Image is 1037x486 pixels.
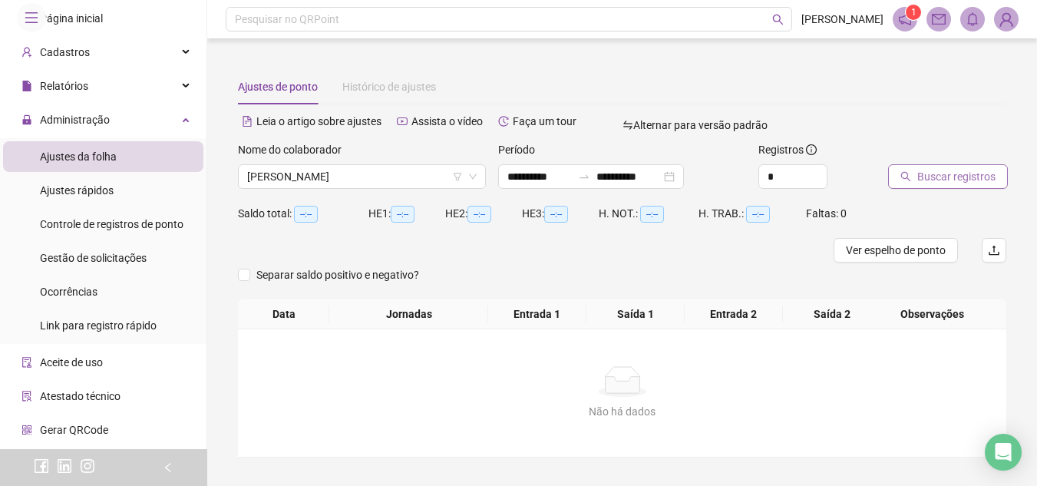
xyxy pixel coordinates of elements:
[21,391,32,402] span: solution
[900,171,911,182] span: search
[329,299,487,329] th: Jornadas
[40,390,121,402] span: Atestado técnico
[163,462,173,473] span: left
[40,114,110,126] span: Administração
[397,116,408,127] span: youtube
[544,206,568,223] span: --:--
[40,218,183,230] span: Controle de registros de ponto
[40,252,147,264] span: Gestão de solicitações
[578,170,590,183] span: swap-right
[256,115,381,127] span: Leia o artigo sobre ajustes
[250,266,425,283] span: Separar saldo positivo e negativo?
[242,116,253,127] span: file-text
[40,319,157,332] span: Link para registro rápido
[578,170,590,183] span: to
[238,299,329,329] th: Data
[870,299,995,329] th: Observações
[21,47,32,58] span: user-add
[513,115,576,127] span: Faça um tour
[368,205,445,223] div: HE 1:
[238,205,368,223] div: Saldo total:
[932,12,946,26] span: mail
[498,116,509,127] span: history
[40,46,90,58] span: Cadastros
[846,242,946,259] span: Ver espelho de ponto
[772,14,784,25] span: search
[888,164,1008,189] button: Buscar registros
[34,458,49,474] span: facebook
[917,168,996,185] span: Buscar registros
[806,207,847,220] span: Faltas: 0
[238,141,352,158] label: Nome do colaborador
[758,141,817,158] span: Registros
[834,238,958,263] button: Ver espelho de ponto
[966,12,979,26] span: bell
[783,299,881,329] th: Saída 2
[294,206,318,223] span: --:--
[988,244,1000,256] span: upload
[391,206,414,223] span: --:--
[247,165,477,188] span: JADIEL SILVA DOS SANTOS
[411,115,483,127] span: Assista o vídeo
[453,172,462,181] span: filter
[256,403,988,420] div: Não há dados
[985,434,1022,471] div: Open Intercom Messenger
[40,356,103,369] span: Aceite de uso
[586,299,685,329] th: Saída 1
[995,8,1018,31] img: 27097
[801,11,883,28] span: [PERSON_NAME]
[806,144,817,155] span: info-circle
[40,150,117,163] span: Ajustes da folha
[898,12,912,26] span: notification
[640,206,664,223] span: --:--
[25,11,38,25] span: menu
[40,12,103,25] span: Página inicial
[911,7,916,18] span: 1
[623,120,633,131] span: swap
[445,205,522,223] div: HE 2:
[80,458,95,474] span: instagram
[633,119,768,131] span: Alternar para versão padrão
[40,80,88,92] span: Relatórios
[21,425,32,435] span: qrcode
[40,286,97,298] span: Ocorrências
[238,78,318,95] div: Ajustes de ponto
[57,458,72,474] span: linkedin
[876,306,989,322] span: Observações
[40,184,114,197] span: Ajustes rápidos
[685,299,783,329] th: Entrada 2
[40,424,108,436] span: Gerar QRCode
[21,357,32,368] span: audit
[599,205,698,223] div: H. NOT.:
[21,81,32,91] span: file
[746,206,770,223] span: --:--
[342,78,436,95] div: Histórico de ajustes
[906,5,921,20] sup: 1
[488,299,586,329] th: Entrada 1
[498,141,545,158] label: Período
[467,206,491,223] span: --:--
[522,205,599,223] div: HE 3:
[21,114,32,125] span: lock
[698,205,806,223] div: H. TRAB.:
